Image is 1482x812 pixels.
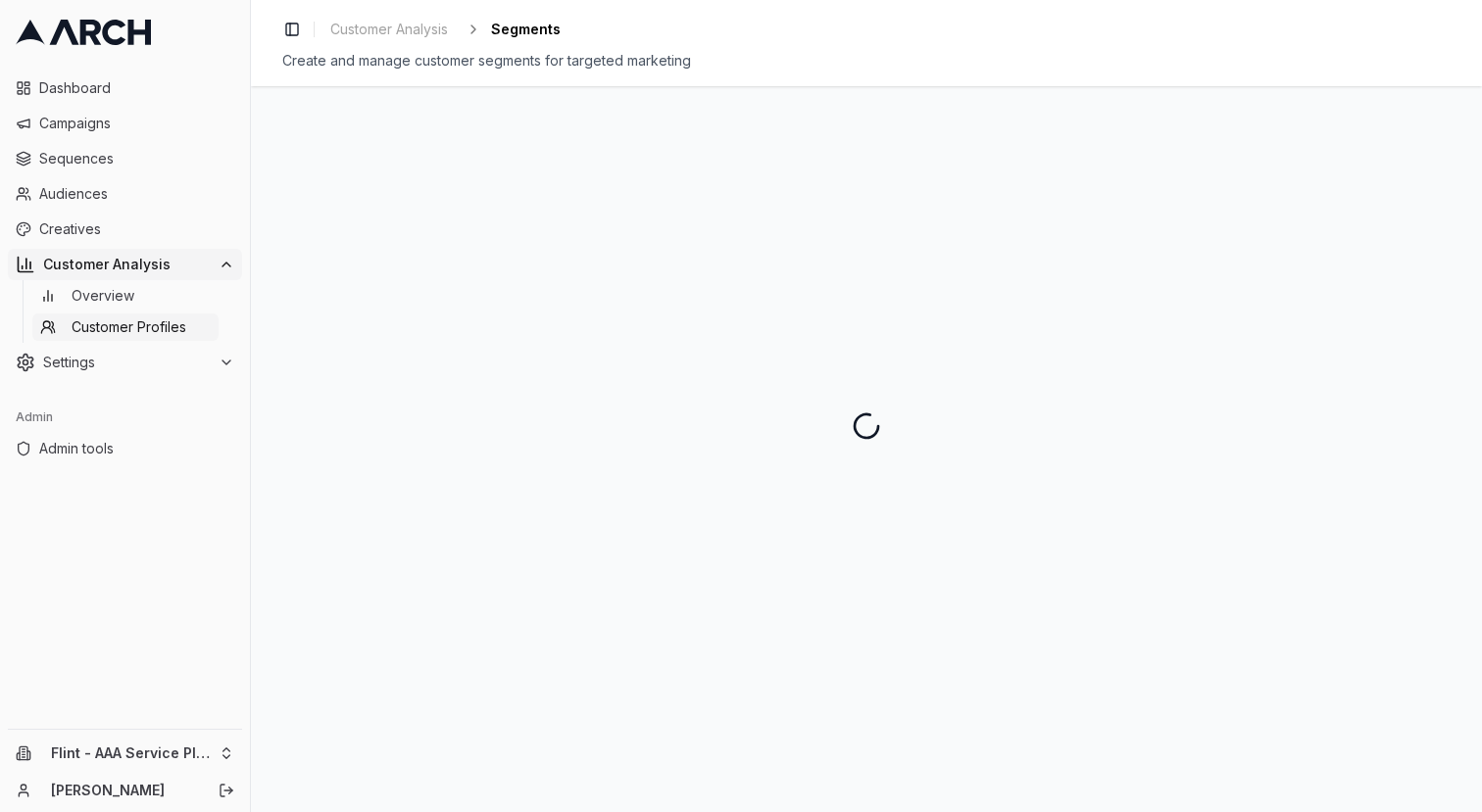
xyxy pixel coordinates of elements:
button: Flint - AAA Service Plumbing [8,738,242,769]
button: Customer Analysis [8,249,242,280]
a: Admin tools [8,433,242,464]
a: Campaigns [8,108,242,139]
button: Log out [213,777,240,804]
nav: breadcrumb [322,16,561,43]
span: Customer Analysis [330,20,448,39]
button: Settings [8,347,242,378]
div: Create and manage customer segments for targeted marketing [282,51,1451,71]
span: Customer Profiles [72,317,186,337]
a: Creatives [8,214,242,245]
a: Customer Profiles [32,313,219,341]
span: Campaigns [39,114,234,133]
span: Flint - AAA Service Plumbing [51,744,211,762]
a: Dashboard [8,72,242,104]
span: Segments [491,20,561,39]
span: Sequences [39,149,234,168]
span: Admin tools [39,439,234,458]
a: Overview [32,282,219,310]
a: [PERSON_NAME] [51,781,197,800]
a: Customer Analysis [322,16,456,43]
span: Settings [43,353,211,372]
span: Creatives [39,219,234,239]
span: Customer Analysis [43,255,211,274]
span: Overview [72,286,134,306]
div: Admin [8,402,242,433]
span: Dashboard [39,78,234,98]
span: Audiences [39,184,234,204]
a: Sequences [8,143,242,174]
a: Audiences [8,178,242,210]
